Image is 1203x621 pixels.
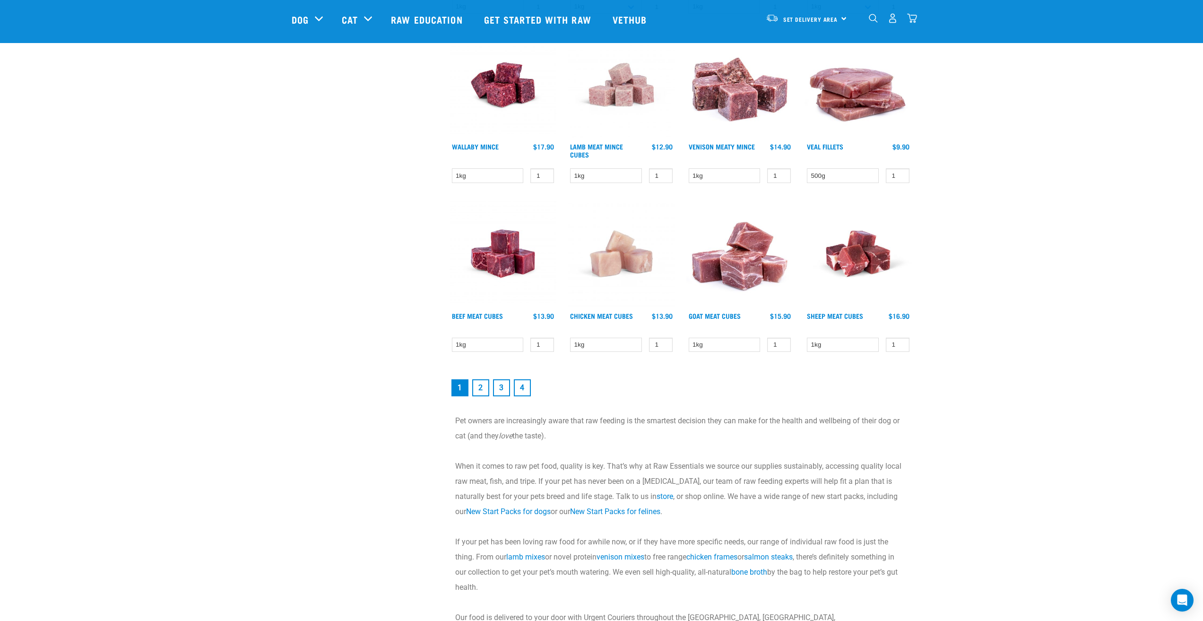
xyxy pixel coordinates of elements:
nav: pagination [450,377,912,398]
img: Lamb Meat Mince [568,31,675,139]
input: 1 [886,168,909,183]
a: bone broth [731,568,767,577]
input: 1 [530,168,554,183]
div: $12.90 [652,143,673,150]
a: Dog [292,12,309,26]
div: $14.90 [770,143,791,150]
a: salmon steaks [744,552,793,561]
a: Goat Meat Cubes [689,314,741,317]
div: $13.90 [652,312,673,320]
div: $15.90 [770,312,791,320]
img: home-icon-1@2x.png [869,14,878,23]
a: Cat [342,12,358,26]
a: Lamb Meat Mince Cubes [570,145,623,156]
input: 1 [767,338,791,352]
img: 1184 Wild Goat Meat Cubes Boneless 01 [686,200,794,307]
em: love [499,431,512,440]
a: Veal Fillets [807,145,843,148]
input: 1 [767,168,791,183]
img: Stack Of Raw Veal Fillets [805,31,912,139]
input: 1 [649,338,673,352]
a: Wallaby Mince [452,145,499,148]
img: home-icon@2x.png [907,13,917,23]
img: 1117 Venison Meat Mince 01 [686,31,794,139]
img: Chicken meat [568,200,675,307]
a: Goto page 3 [493,379,510,396]
input: 1 [649,168,673,183]
a: Venison Meaty Mince [689,145,755,148]
a: store [657,492,673,501]
a: Vethub [603,0,659,38]
a: New Start Packs for dogs [466,507,551,516]
a: Get started with Raw [475,0,603,38]
a: New Start Packs for felines [570,507,660,516]
div: $13.90 [533,312,554,320]
a: chicken frames [686,552,737,561]
a: Goto page 4 [514,379,531,396]
a: Raw Education [381,0,474,38]
img: Wallaby Mince 1675 [450,31,557,139]
a: Sheep Meat Cubes [807,314,863,317]
img: van-moving.png [766,14,779,22]
input: 1 [530,338,554,352]
div: $16.90 [889,312,909,320]
a: Page 1 [451,379,468,396]
p: If your pet has been loving raw food for awhile now, or if they have more specific needs, our ran... [455,534,906,595]
a: lamb mixes [506,552,545,561]
img: user.png [888,13,898,23]
a: Goto page 2 [472,379,489,396]
div: $17.90 [533,143,554,150]
p: Pet owners are increasingly aware that raw feeding is the smartest decision they can make for the... [455,413,906,444]
img: Sheep Meat [805,200,912,307]
a: venison mixes [597,552,644,561]
img: Beef Meat Cubes 1669 [450,200,557,307]
a: Chicken Meat Cubes [570,314,633,317]
div: Open Intercom Messenger [1171,589,1194,612]
div: $9.90 [892,143,909,150]
p: When it comes to raw pet food, quality is key. That’s why at Raw Essentials we source our supplie... [455,459,906,519]
a: Beef Meat Cubes [452,314,503,317]
span: Set Delivery Area [783,17,838,21]
input: 1 [886,338,909,352]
